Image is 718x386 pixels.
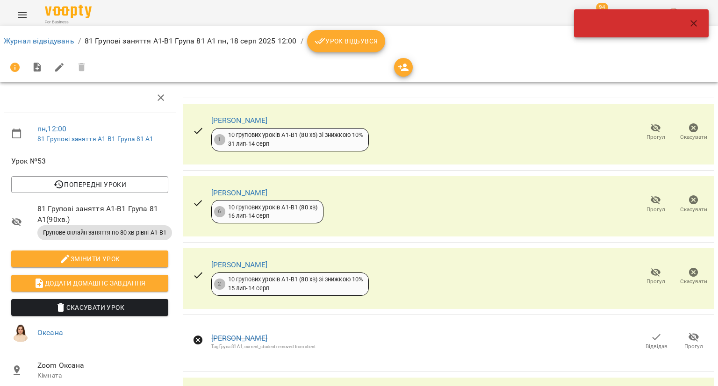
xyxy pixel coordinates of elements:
button: Прогул [675,328,712,354]
span: Урок відбувся [315,36,378,47]
button: Menu [11,4,34,26]
span: Прогул [646,206,665,214]
span: Попередні уроки [19,179,161,190]
a: [PERSON_NAME] [211,188,268,197]
a: Оксана [37,328,63,337]
span: 81 Групові заняття A1-B1 Група 81 A1 ( 90 хв. ) [37,203,168,225]
div: 10 групових уроків А1-В1 (80 хв) зі знижкою 10% 15 лип - 14 серп [228,275,363,293]
button: Урок відбувся [307,30,386,52]
button: Скасувати [675,264,712,290]
li: / [78,36,81,47]
span: Прогул [646,278,665,286]
div: 10 групових уроків А1-В1 (80 хв) 16 лип - 14 серп [228,203,318,221]
button: Скасувати [675,119,712,145]
img: 76124efe13172d74632d2d2d3678e7ed.png [11,323,30,342]
div: 1 [214,134,225,145]
a: 81 Групові заняття A1-B1 Група 81 A1 [37,135,153,143]
button: Додати домашнє завдання [11,275,168,292]
button: Прогул [637,119,675,145]
span: Відвідав [646,343,668,350]
span: Прогул [684,343,703,350]
div: Tag Група 81 A1, current_student removed from client [211,343,316,350]
span: Скасувати [680,206,707,214]
p: 81 Групові заняття A1-B1 Група 81 A1 пн, 18 серп 2025 12:00 [85,36,297,47]
div: 10 групових уроків А1-В1 (80 хв) зі знижкою 10% 31 лип - 14 серп [228,131,363,148]
span: Скасувати [680,133,707,141]
span: Прогул [646,133,665,141]
button: Змінити урок [11,250,168,267]
span: Групове онлайн заняття по 80 хв рівні А1-В1 [37,229,172,237]
button: Попередні уроки [11,176,168,193]
span: Додати домашнє завдання [19,278,161,289]
span: For Business [45,19,92,25]
a: Журнал відвідувань [4,36,74,45]
nav: breadcrumb [4,30,714,52]
span: 94 [596,3,608,12]
span: Урок №53 [11,156,168,167]
a: пн , 12:00 [37,124,66,133]
button: Прогул [637,191,675,217]
a: [PERSON_NAME] [211,260,268,269]
span: Змінити урок [19,253,161,264]
span: Скасувати Урок [19,302,161,313]
div: 2 [214,279,225,290]
div: 6 [214,206,225,217]
button: Скасувати Урок [11,299,168,316]
button: Прогул [637,264,675,290]
span: Скасувати [680,278,707,286]
img: Voopty Logo [45,5,92,18]
p: Кімната [37,371,168,380]
button: Скасувати [675,191,712,217]
a: [PERSON_NAME] [211,116,268,125]
button: Відвідав [638,328,675,354]
a: [PERSON_NAME] [211,334,268,343]
span: Zoom Оксана [37,360,168,371]
li: / [301,36,303,47]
